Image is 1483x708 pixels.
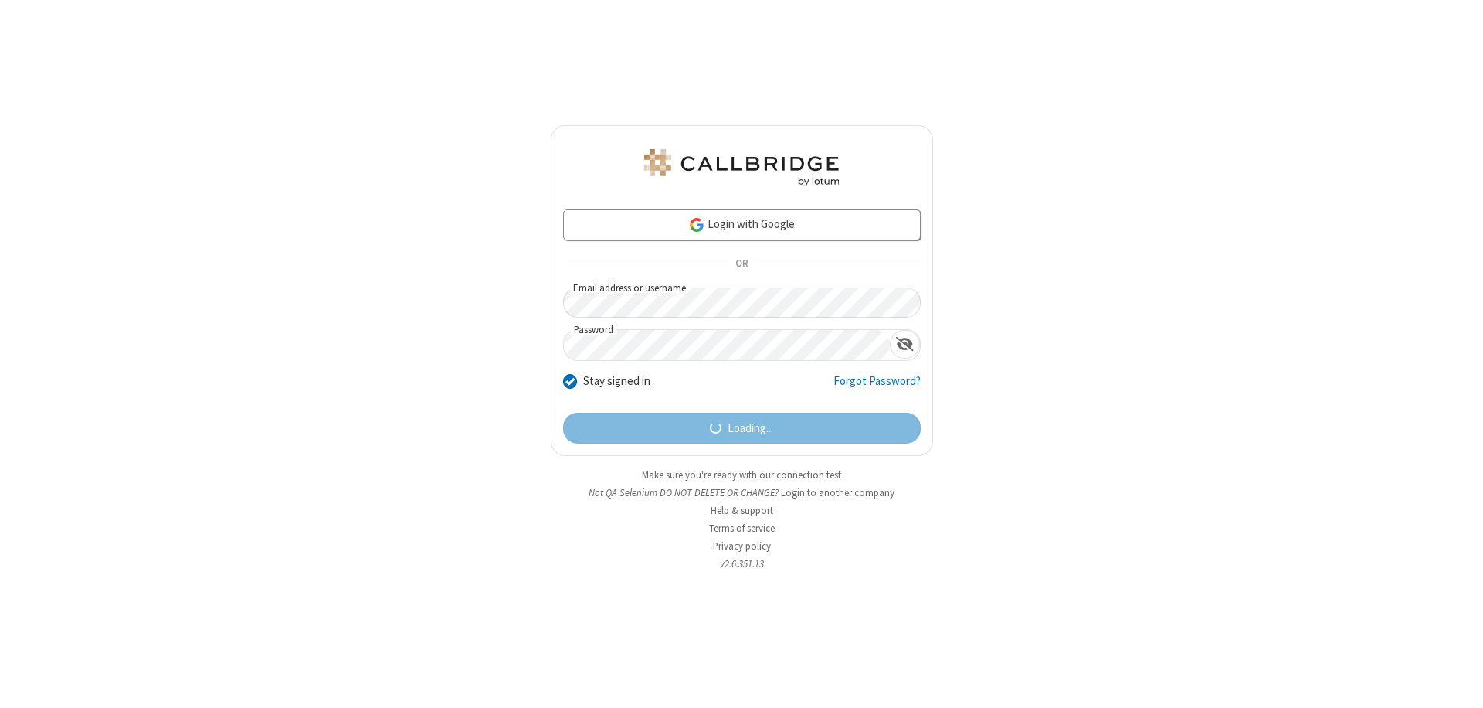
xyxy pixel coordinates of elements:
li: v2.6.351.13 [551,557,933,571]
input: Password [564,330,890,360]
span: Loading... [728,420,773,437]
iframe: Chat [1444,668,1471,697]
img: QA Selenium DO NOT DELETE OR CHANGE [641,149,842,186]
label: Stay signed in [583,373,650,390]
div: Show password [890,330,920,359]
a: Terms of service [709,522,775,535]
button: Loading... [563,413,921,444]
span: OR [729,254,754,275]
a: Help & support [711,504,773,517]
a: Make sure you're ready with our connection test [642,468,841,482]
img: google-icon.png [688,216,705,233]
li: Not QA Selenium DO NOT DELETE OR CHANGE? [551,485,933,500]
button: Login to another company [781,485,894,500]
a: Forgot Password? [833,373,921,402]
a: Privacy policy [713,540,771,553]
input: Email address or username [563,288,921,318]
a: Login with Google [563,209,921,240]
